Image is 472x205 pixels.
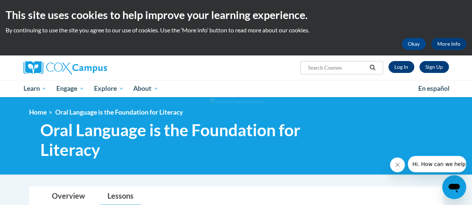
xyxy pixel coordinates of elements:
iframe: Message from company [408,156,466,172]
a: Log In [388,61,414,73]
span: Oral Language is the Foundation for Literacy [55,108,183,116]
span: En español [418,84,450,92]
a: About [128,80,163,97]
iframe: Close message [390,157,405,172]
a: En español [413,81,454,96]
button: Search [367,63,378,72]
img: Cox Campus [24,61,107,74]
a: Register [419,61,449,73]
span: Oral Language is the Foundation for Literacy [40,120,348,160]
p: By continuing to use the site you agree to our use of cookies. Use the ‘More info’ button to read... [6,26,466,34]
button: Okay [402,38,426,50]
span: Explore [94,84,124,93]
span: Hi. How can we help? [4,5,60,11]
span: Engage [56,84,84,93]
span: About [133,84,159,93]
div: Main menu [18,80,454,97]
h2: This site uses cookies to help improve your learning experience. [6,7,466,22]
a: Cox Campus [24,61,158,74]
a: Home [29,108,47,116]
a: Explore [89,80,129,97]
span: Learn [23,84,47,93]
iframe: Button to launch messaging window [442,175,466,199]
a: Engage [51,80,89,97]
a: Learn [19,80,52,97]
input: Search Courses [307,63,367,72]
a: More Info [431,38,466,50]
img: Section background [210,98,263,106]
